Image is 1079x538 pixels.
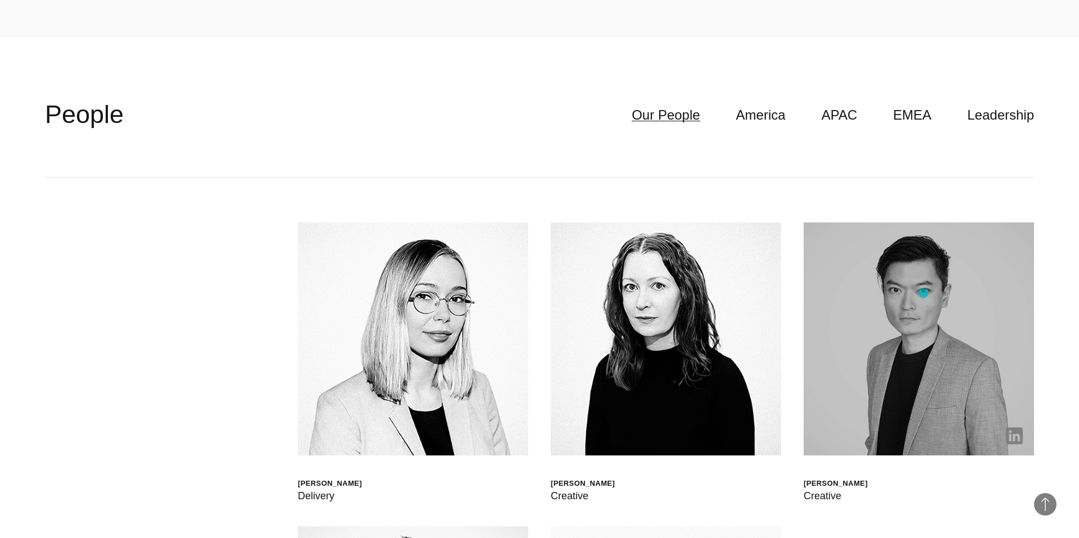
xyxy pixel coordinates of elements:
a: America [736,104,786,126]
a: EMEA [893,104,931,126]
img: Jen Higgins [551,222,781,456]
div: [PERSON_NAME] [298,478,362,488]
button: Back to Top [1034,493,1057,516]
img: Walt Drkula [298,222,528,456]
a: APAC [822,104,858,126]
img: linkedin-born.png [1006,427,1023,444]
a: Leadership [967,104,1034,126]
div: Creative [804,488,868,504]
div: [PERSON_NAME] [804,478,868,488]
div: [PERSON_NAME] [551,478,615,488]
img: Daniel Ng [804,222,1034,456]
a: Our People [632,104,700,126]
h2: People [45,98,124,131]
div: Delivery [298,488,362,504]
div: Creative [551,488,615,504]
